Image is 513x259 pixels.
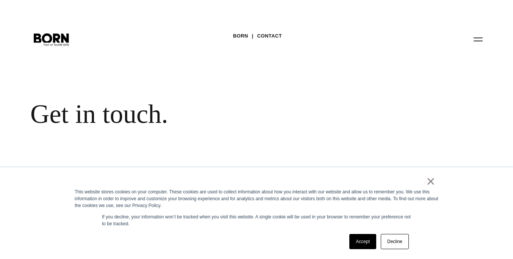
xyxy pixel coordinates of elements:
a: BORN [233,30,248,42]
a: Contact [257,30,282,42]
button: Open [469,31,487,47]
p: If you decline, your information won’t be tracked when you visit this website. A single cookie wi... [102,213,411,227]
a: × [426,178,435,185]
div: This website stores cookies on your computer. These cookies are used to collect information about... [75,188,438,209]
div: Get in touch. [30,99,462,130]
a: Accept [349,234,376,249]
a: Decline [381,234,409,249]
